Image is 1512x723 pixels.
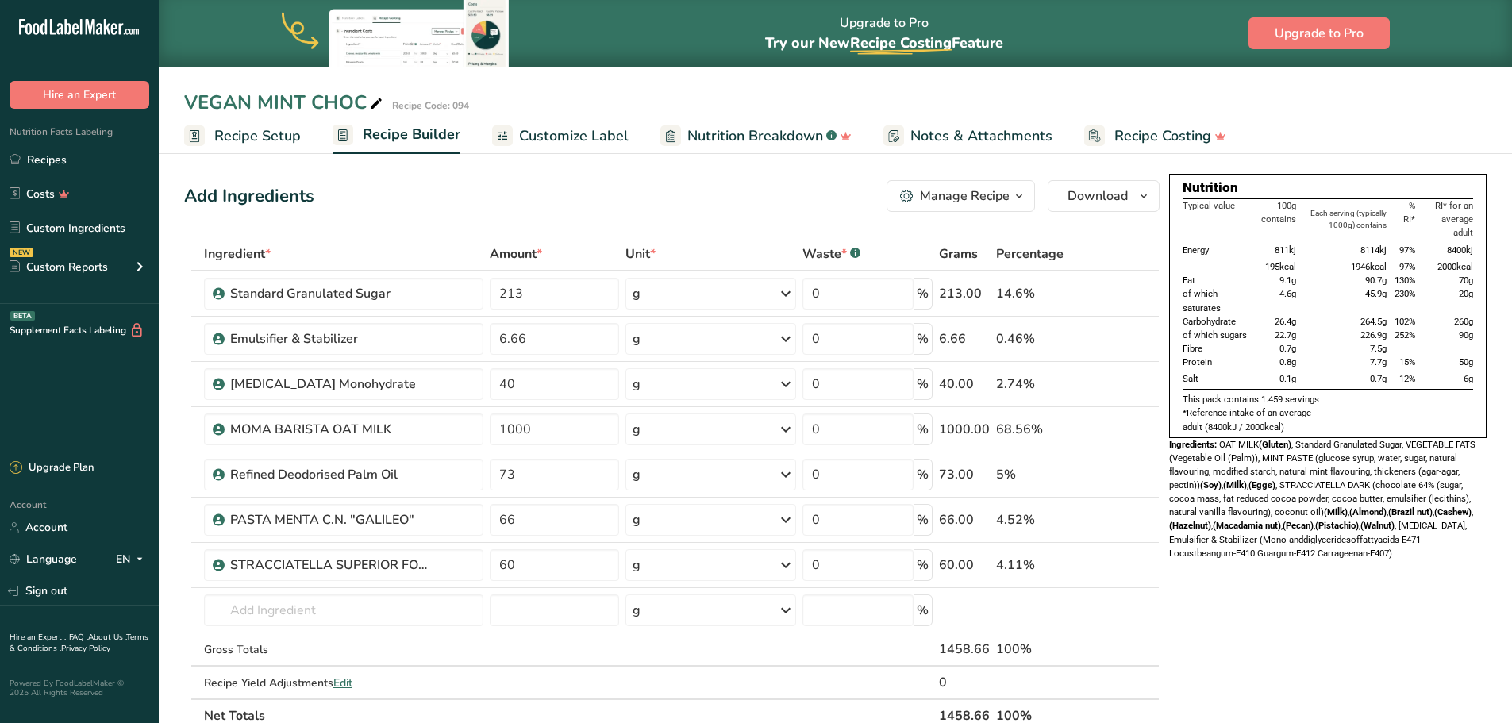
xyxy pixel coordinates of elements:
[10,632,66,643] a: Hire an Expert .
[204,244,271,263] span: Ingredient
[939,329,990,348] div: 6.66
[1434,506,1472,517] b: (Cashew)
[687,125,823,147] span: Nutrition Breakdown
[1213,520,1281,531] b: (Macadamia nut)
[10,311,35,321] div: BETA
[1324,506,1348,517] b: (Milk)
[1418,315,1473,329] td: 260g
[939,556,990,575] div: 60.00
[996,284,1084,303] div: 14.6%
[1399,373,1415,384] span: 12%
[996,640,1084,659] div: 100%
[1360,244,1387,256] span: 8114kj
[1365,288,1387,299] span: 45.9g
[10,632,148,654] a: Terms & Conditions .
[1114,125,1211,147] span: Recipe Costing
[116,550,149,569] div: EN
[939,673,990,692] div: 0
[1223,479,1247,490] b: (Milk)
[204,675,483,691] div: Recipe Yield Adjustments
[996,510,1084,529] div: 4.52%
[633,420,641,439] div: g
[996,465,1084,484] div: 5%
[1403,200,1415,225] span: % RI*
[61,643,110,654] a: Privacy Policy
[1183,315,1258,329] td: Carbohydrate
[1418,356,1473,369] td: 50g
[1418,287,1473,314] td: 20g
[204,641,483,658] div: Gross Totals
[10,81,149,109] button: Hire an Expert
[1248,479,1275,490] b: (Eggs)
[1169,439,1217,450] span: Ingredients:
[633,510,641,529] div: g
[333,117,460,155] a: Recipe Builder
[633,556,641,575] div: g
[939,510,990,529] div: 66.00
[1388,506,1433,517] b: (Brazil nut)
[1183,393,1473,406] p: This pack contains 1.459 servings
[633,601,641,620] div: g
[10,679,149,698] div: Powered By FoodLabelMaker © 2025 All Rights Reserved
[392,98,469,113] div: Recipe Code: 094
[1183,274,1258,287] td: Fat
[1395,275,1415,286] span: 130%
[1279,343,1296,354] span: 0.7g
[996,375,1084,394] div: 2.74%
[1349,506,1387,517] b: (Almond)
[939,244,978,263] span: Grams
[1279,275,1296,286] span: 9.1g
[1169,520,1211,531] b: (Hazelnut)
[214,125,301,147] span: Recipe Setup
[1395,288,1415,299] span: 230%
[519,125,629,147] span: Customize Label
[996,329,1084,348] div: 0.46%
[765,1,1003,67] div: Upgrade to Pro
[1399,356,1415,367] span: 15%
[10,545,77,573] a: Language
[996,420,1084,439] div: 68.56%
[802,244,860,263] div: Waste
[230,556,429,575] div: STRACCIATELLA SUPERIOR FONDENTE PIU'
[1084,118,1226,154] a: Recipe Costing
[230,284,429,303] div: Standard Granulated Sugar
[1458,669,1496,707] iframe: Intercom live chat
[1248,17,1390,49] button: Upgrade to Pro
[1399,244,1415,256] span: 97%
[230,329,429,348] div: Emulsifier & Stabilizer
[633,284,641,303] div: g
[1418,369,1473,390] td: 6g
[1315,520,1359,531] b: (Pistachio)
[1360,329,1387,340] span: 226.9g
[1360,520,1395,531] b: (Walnut)
[1183,178,1473,198] div: Nutrition
[1183,287,1258,314] td: of which saturates
[88,632,126,643] a: About Us .
[1418,274,1473,287] td: 70g
[1435,200,1473,238] span: RI* for an average adult
[1259,439,1291,450] b: (Gluten)
[1365,275,1387,286] span: 90.7g
[996,244,1064,263] span: Percentage
[920,187,1010,206] div: Manage Recipe
[10,460,94,476] div: Upgrade Plan
[230,510,429,529] div: PASTA MENTA C.N. "GALILEO"
[184,183,314,210] div: Add Ingredients
[1370,373,1387,384] span: 0.7g
[1418,260,1473,274] td: 2000kcal
[1360,316,1387,327] span: 264.5g
[333,675,352,690] span: Edit
[10,248,33,257] div: NEW
[1395,329,1415,340] span: 252%
[910,125,1052,147] span: Notes & Attachments
[1299,198,1389,240] th: Each serving (typically 1000g) contains
[1183,198,1258,240] th: Typical value
[184,118,301,154] a: Recipe Setup
[1048,180,1160,212] button: Download
[1275,24,1364,43] span: Upgrade to Pro
[1418,329,1473,342] td: 90g
[1183,369,1258,390] td: Salt
[633,329,641,348] div: g
[1275,244,1296,256] span: 811kj
[633,465,641,484] div: g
